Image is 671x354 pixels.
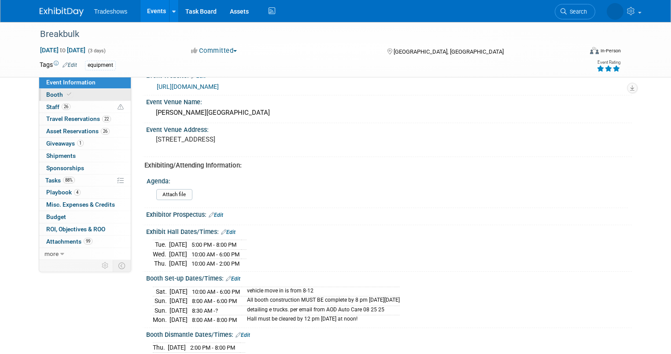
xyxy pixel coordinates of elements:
td: Tags [40,60,77,70]
a: [URL][DOMAIN_NAME] [157,83,219,90]
td: All booth construction MUST BE complete by 8 pm [DATE][DATE] [242,296,400,306]
div: Exhibitor Prospectus: [146,208,632,219]
span: [DATE] [DATE] [40,46,86,54]
span: 8:30 AM - [192,307,218,314]
span: Travel Reservations [46,115,111,122]
div: Exhibit Hall Dates/Times: [146,225,632,237]
span: Search [567,8,587,15]
div: Event Venue Address: [146,123,632,134]
span: 22 [102,116,111,122]
a: Edit [209,212,223,218]
span: Tradeshows [94,8,128,15]
span: 10:00 AM - 6:00 PM [192,251,240,258]
span: 99 [84,238,92,245]
div: Booth Set-up Dates/Times: [146,272,632,283]
span: 88% [63,177,75,183]
span: Playbook [46,189,81,196]
button: Committed [188,46,240,55]
td: Thu. [153,259,169,268]
span: 5:00 PM - 8:00 PM [192,241,236,248]
td: [DATE] [168,343,186,353]
a: Budget [39,211,131,223]
span: Tasks [45,177,75,184]
a: Giveaways1 [39,138,131,150]
td: vehicle move in is from 8-12 [242,287,400,296]
div: Agenda: [147,175,628,186]
td: detailing e trucks. per email from AOD Auto Care 08 25 25 [242,306,400,315]
a: Search [555,4,595,19]
span: Attachments [46,238,92,245]
a: Tasks88% [39,175,131,186]
td: [DATE] [170,306,188,315]
a: Edit [63,62,77,68]
a: Attachments99 [39,236,131,248]
img: Format-Inperson.png [590,47,599,54]
span: Shipments [46,152,76,159]
a: Booth [39,89,131,101]
a: Shipments [39,150,131,162]
td: [DATE] [170,287,188,296]
td: Tue. [153,240,169,250]
a: Asset Reservations26 [39,125,131,137]
span: more [44,250,59,257]
td: [DATE] [169,259,187,268]
span: [GEOGRAPHIC_DATA], [GEOGRAPHIC_DATA] [394,48,504,55]
span: 8:00 AM - 8:00 PM [192,317,237,323]
td: Sat. [153,287,170,296]
span: 26 [62,103,70,110]
div: In-Person [600,47,621,54]
td: Hall must be cleared by 12 pm [DATE] at noon! [242,315,400,325]
span: Sponsorships [46,164,84,172]
a: Edit [226,276,240,282]
span: to [59,47,67,54]
span: ? [215,307,218,314]
span: 1 [77,140,84,146]
a: Sponsorships [39,162,131,174]
div: Breakbulk [37,26,571,42]
span: Giveaways [46,140,84,147]
a: Event Information [39,77,131,88]
span: 26 [101,128,110,135]
td: Personalize Event Tab Strip [98,260,113,271]
div: [PERSON_NAME][GEOGRAPHIC_DATA] [153,106,625,120]
div: equipment [85,61,116,70]
td: [DATE] [169,240,187,250]
div: Exhibiting/Attending Information: [144,161,625,170]
a: Edit [221,229,236,235]
a: Playbook4 [39,186,131,198]
pre: [STREET_ADDRESS] [156,135,339,143]
a: Staff26 [39,101,131,113]
td: Mon. [153,315,170,325]
td: Sun. [153,296,170,306]
div: Event Format [535,46,621,59]
span: 4 [74,189,81,196]
a: more [39,248,131,260]
a: Edit [236,332,250,338]
span: ROI, Objectives & ROO [46,226,105,233]
td: Wed. [153,249,169,259]
td: Thu. [153,343,168,353]
span: 8:00 AM - 6:00 PM [192,298,237,304]
span: Misc. Expenses & Credits [46,201,115,208]
td: [DATE] [170,296,188,306]
span: Budget [46,213,66,220]
a: ROI, Objectives & ROO [39,223,131,235]
a: Misc. Expenses & Credits [39,199,131,211]
img: ExhibitDay [40,7,84,16]
span: 10:00 AM - 2:00 PM [192,260,240,267]
span: Asset Reservations [46,128,110,135]
i: Booth reservation complete [67,92,71,97]
span: 10:00 AM - 6:00 PM [192,288,240,295]
td: [DATE] [169,249,187,259]
td: [DATE] [170,315,188,325]
td: Sun. [153,306,170,315]
div: Event Rating [597,60,620,65]
span: Potential Scheduling Conflict -- at least one attendee is tagged in another overlapping event. [118,103,124,111]
td: Toggle Event Tabs [113,260,131,271]
a: Travel Reservations22 [39,113,131,125]
span: Staff [46,103,70,110]
img: Kay Reynolds [607,3,623,20]
span: (3 days) [87,48,106,54]
div: Booth Dismantle Dates/Times: [146,328,632,339]
span: Event Information [46,79,96,86]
